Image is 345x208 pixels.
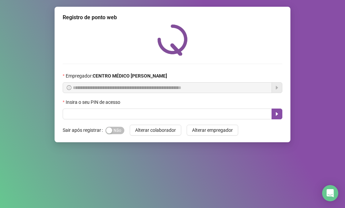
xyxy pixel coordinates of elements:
[63,13,282,22] div: Registro de ponto web
[135,126,176,134] span: Alterar colaborador
[274,111,280,117] span: caret-right
[66,72,167,80] span: Empregador :
[63,125,105,136] label: Sair após registrar
[93,73,167,79] strong: CENTRO MÉDICO [PERSON_NAME]
[192,126,233,134] span: Alterar empregador
[67,85,71,90] span: info-circle
[187,125,238,136] button: Alterar empregador
[130,125,181,136] button: Alterar colaborador
[63,98,125,106] label: Insira o seu PIN de acesso
[322,185,338,201] div: Open Intercom Messenger
[157,24,188,56] img: QRPoint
